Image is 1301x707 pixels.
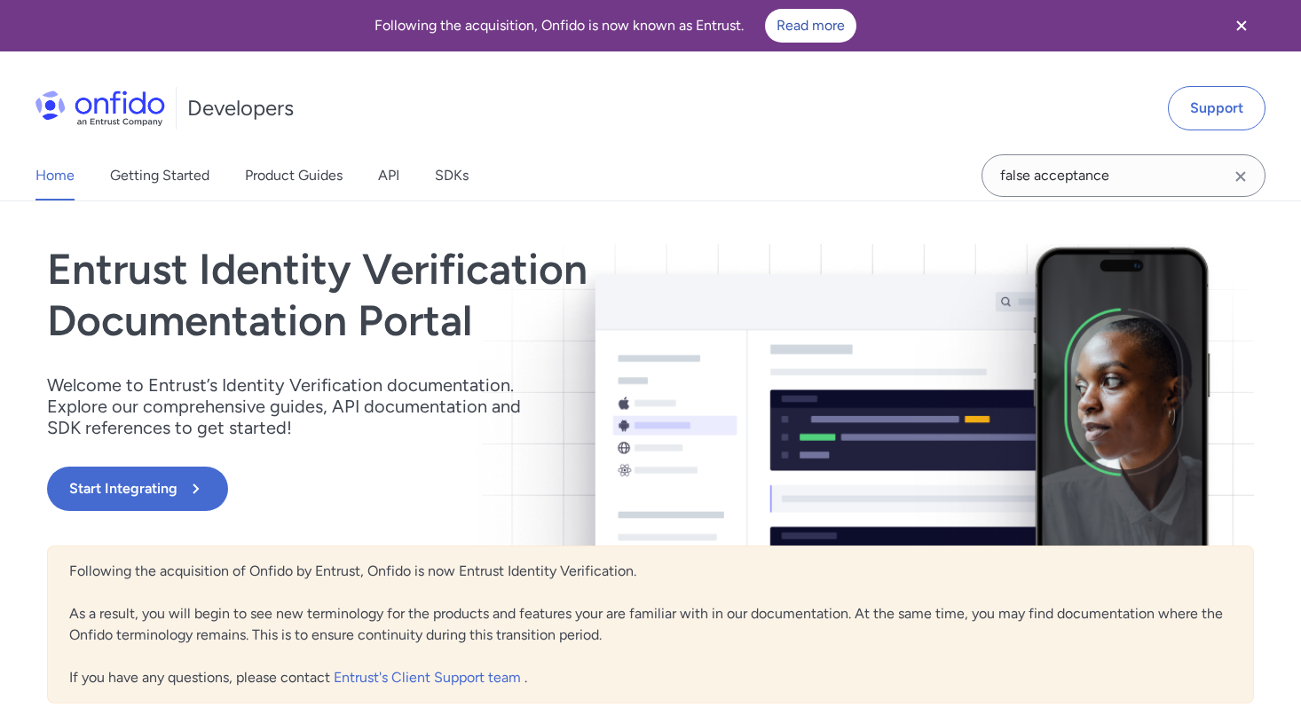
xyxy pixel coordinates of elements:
[765,9,856,43] a: Read more
[110,151,209,200] a: Getting Started
[35,151,75,200] a: Home
[982,154,1266,197] input: Onfido search input field
[378,151,399,200] a: API
[1230,166,1251,187] svg: Clear search field button
[1231,15,1252,36] svg: Close banner
[47,244,892,346] h1: Entrust Identity Verification Documentation Portal
[47,374,544,438] p: Welcome to Entrust’s Identity Verification documentation. Explore our comprehensive guides, API d...
[47,467,228,511] button: Start Integrating
[1168,86,1266,130] a: Support
[334,669,524,686] a: Entrust's Client Support team
[35,90,165,126] img: Onfido Logo
[1209,4,1274,48] button: Close banner
[245,151,343,200] a: Product Guides
[21,9,1209,43] div: Following the acquisition, Onfido is now known as Entrust.
[47,467,892,511] a: Start Integrating
[435,151,469,200] a: SDKs
[47,546,1254,703] div: Following the acquisition of Onfido by Entrust, Onfido is now Entrust Identity Verification. As a...
[187,94,294,122] h1: Developers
